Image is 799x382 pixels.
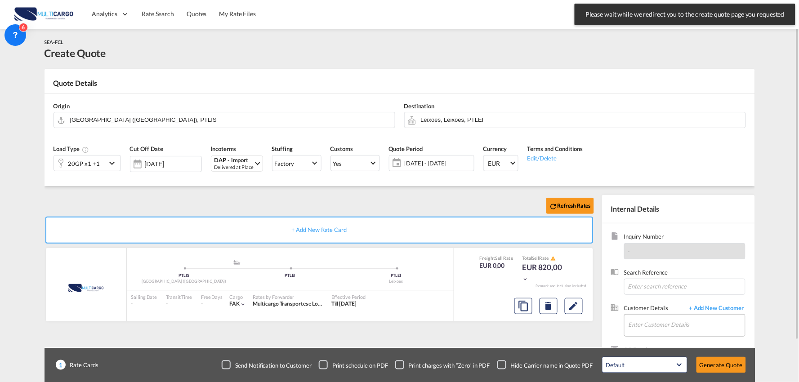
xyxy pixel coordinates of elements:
span: [DATE] - [DATE] [405,159,472,167]
div: - [131,300,157,308]
div: EUR 0,00 [480,261,513,270]
span: Please wait while we redirect you to the create quote page you requested [583,10,787,19]
div: Delivered at Place [214,164,254,170]
span: Incoterms [211,145,237,152]
div: Create Quote [45,46,106,60]
md-checkbox: Checkbox No Ink [395,360,490,369]
button: icon-alert [549,255,556,262]
button: Edit [565,298,583,314]
md-select: Select Customs: Yes [330,155,380,171]
div: Till 12 Oct 2025 [331,300,357,308]
span: Load Type [54,145,89,152]
div: Free Days [201,293,223,300]
div: Sailing Date [131,293,157,300]
img: MultiCargo [56,277,116,299]
span: + Add New Customer [685,304,745,314]
div: Hide Carrier name in Quote PDF [511,361,593,369]
div: Multicargo Transportes e Logistica [253,300,322,308]
div: PTLEI [237,273,343,279]
span: Customer Details [624,304,685,314]
md-select: Select Incoterms: DAP - import Delivered at Place [211,155,263,172]
div: 20GP x1 40OT x1icon-chevron-down [54,155,121,171]
input: Enter Customer Details [629,315,745,335]
md-icon: icon-chevron-down [522,276,528,282]
div: - [166,300,192,308]
input: Search by Door/Port [70,112,390,128]
md-icon: icon-refresh [549,202,558,210]
div: Remark and Inclusion included [529,284,593,289]
md-icon: icon-chevron-down [107,158,120,169]
md-input-container: Leixoes, Leixoes, PTLEI [404,112,746,128]
span: EUR [488,159,509,168]
span: Stuffing [272,145,293,152]
div: + Add New Rate Card [45,217,593,244]
span: Customs [330,145,353,152]
span: Multicargo Transportes e Logistica [253,300,333,307]
button: Delete [540,298,558,314]
span: [DATE] - [DATE] [402,157,474,169]
md-select: Select Stuffing: Factory [272,155,321,171]
div: Rates by Forwarder [253,293,322,300]
div: Leixoes [343,279,449,284]
span: Analytics [92,9,117,18]
span: Search Reference [624,268,745,279]
span: CC Email [624,346,745,356]
button: Generate Quote [696,357,746,373]
div: Print charges with “Zero” in PDF [409,361,490,369]
div: Factory [275,160,294,167]
div: Freight Rate [480,255,513,261]
div: PTLIS [131,273,237,279]
div: Total Rate [522,255,567,262]
span: Till [DATE] [331,300,357,307]
div: 20GP x1 40OT x1 [68,157,100,170]
span: SEA-FCL [45,39,63,45]
div: EUR 820,00 [522,262,567,284]
md-select: Select Currency: € EUREuro [483,155,518,171]
div: Transit Time [166,293,192,300]
span: Inquiry Number [624,232,745,243]
input: Select [145,160,201,168]
span: - [628,248,630,255]
md-input-container: Lisbon (Lisboa), PTLIS [54,112,395,128]
button: icon-refreshRefresh Rates [546,198,594,214]
md-icon: assets/icons/custom/ship-fill.svg [232,260,242,265]
button: Copy [514,298,532,314]
span: Terms and Conditions [527,145,583,152]
span: Destination [404,102,435,110]
md-icon: assets/icons/custom/copyQuote.svg [518,301,529,311]
img: 82db67801a5411eeacfdbd8acfa81e61.png [13,4,74,24]
input: Enter search reference [624,279,745,295]
span: Quotes [187,10,206,18]
span: + Add New Rate Card [291,226,347,233]
span: My Rate Files [219,10,256,18]
span: Origin [54,102,70,110]
b: Refresh Rates [558,202,591,209]
div: PTLEI [343,273,449,279]
span: Rate Search [142,10,174,18]
md-icon: icon-chevron-down [240,301,246,307]
md-icon: icon-information-outline [82,146,89,153]
div: Yes [333,160,342,167]
div: Default [606,361,625,369]
div: DAP - import [214,157,254,164]
md-icon: icon-calendar [389,158,400,169]
md-checkbox: Checkbox No Ink [497,360,593,369]
div: Print schedule on PDF [332,361,388,369]
span: Rate Cards [66,361,98,369]
div: Send Notification to Customer [235,361,312,369]
md-checkbox: Checkbox No Ink [222,360,312,369]
div: Effective Period [331,293,366,300]
span: Cut Off Date [130,145,164,152]
div: Cargo [229,293,246,300]
md-icon: icon-alert [550,256,556,261]
span: Sell [532,255,540,261]
div: Internal Details [602,195,755,223]
div: Edit/Delete [527,153,583,162]
div: - [201,300,203,308]
span: Currency [483,145,507,152]
input: Search by Door/Port [421,112,741,128]
span: Quote Period [389,145,423,152]
div: Quote Details [45,78,755,93]
span: FAK [229,300,240,307]
md-checkbox: Checkbox No Ink [319,360,388,369]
